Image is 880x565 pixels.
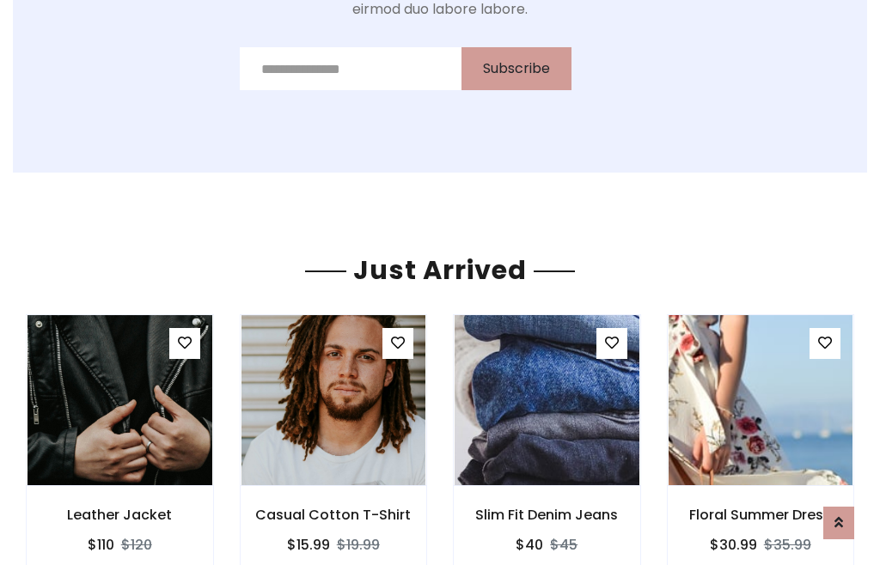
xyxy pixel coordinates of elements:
h6: Casual Cotton T-Shirt [241,507,427,523]
button: Subscribe [461,47,571,90]
h6: $30.99 [710,537,757,553]
del: $120 [121,535,152,555]
h6: $40 [516,537,543,553]
del: $45 [550,535,577,555]
del: $19.99 [337,535,380,555]
span: Just Arrived [346,252,534,289]
h6: Floral Summer Dress [668,507,854,523]
h6: Leather Jacket [27,507,213,523]
h6: $110 [88,537,114,553]
del: $35.99 [764,535,811,555]
h6: $15.99 [287,537,330,553]
h6: Slim Fit Denim Jeans [454,507,640,523]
